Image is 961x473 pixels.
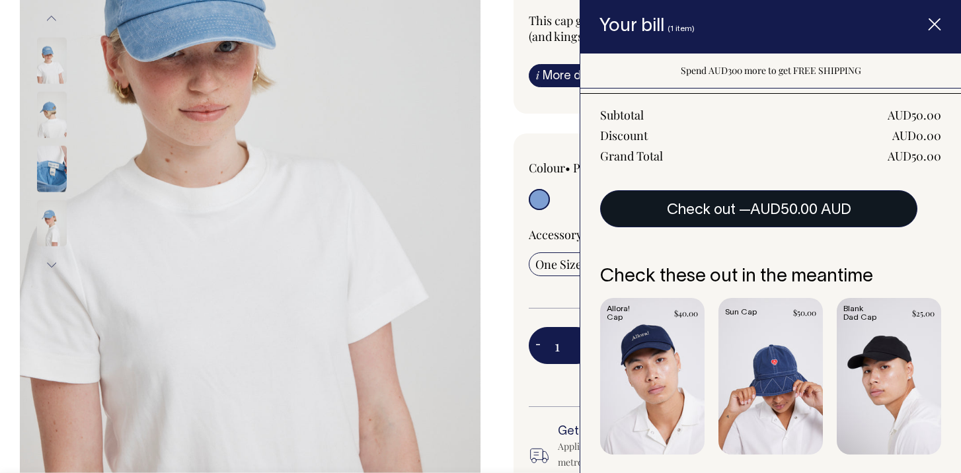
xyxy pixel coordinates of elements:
[529,332,547,359] button: -
[600,107,644,123] div: Subtotal
[565,160,570,176] span: •
[529,227,900,242] div: Accessory size
[574,332,595,359] button: +
[529,160,677,176] div: Colour
[42,4,61,34] button: Previous
[681,64,861,77] span: Spend AUD300 more to get FREE SHIPPING
[600,127,648,143] div: Discount
[600,148,663,164] div: Grand Total
[558,425,731,439] h6: Get this by [DATE]
[529,13,876,44] span: This cap gives personality, everything you’d expect for you queens (and kings) out there.
[42,250,61,280] button: Next
[529,252,626,276] input: One Size Fits All
[600,190,917,227] button: Check out —AUD50.00 AUD
[37,92,67,138] img: Condiment Queen Cap
[668,25,695,32] span: (1 item)
[888,148,941,164] div: AUD50.00
[600,267,941,287] h6: Check these out in the meantime
[750,203,851,217] span: AUD50.00 AUD
[37,38,67,84] img: Condiment Queen Cap
[892,127,941,143] div: AUD0.00
[37,200,67,246] img: Condiment Queen Cap
[535,256,619,272] span: One Size Fits All
[529,64,618,87] a: iMore details
[573,160,640,176] label: Powder Blue
[536,68,539,82] span: i
[37,146,67,192] img: Condiment Queen Cap
[888,107,941,123] div: AUD50.00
